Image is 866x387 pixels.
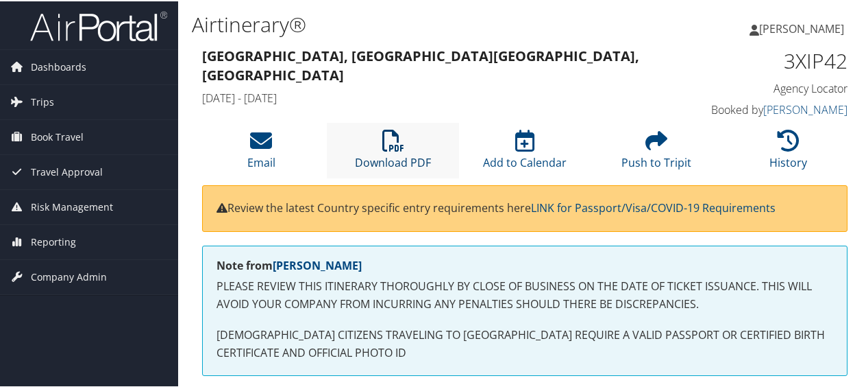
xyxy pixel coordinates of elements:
[31,84,54,118] span: Trips
[202,45,639,83] strong: [GEOGRAPHIC_DATA], [GEOGRAPHIC_DATA] [GEOGRAPHIC_DATA], [GEOGRAPHIC_DATA]
[247,136,275,169] a: Email
[483,136,567,169] a: Add to Calendar
[763,101,848,116] a: [PERSON_NAME]
[759,20,844,35] span: [PERSON_NAME]
[31,119,84,153] span: Book Travel
[273,257,362,272] a: [PERSON_NAME]
[216,257,362,272] strong: Note from
[702,45,848,74] h1: 3XIP42
[31,259,107,293] span: Company Admin
[31,154,103,188] span: Travel Approval
[769,136,807,169] a: History
[192,9,636,38] h1: Airtinerary®
[216,277,833,312] p: PLEASE REVIEW THIS ITINERARY THOROUGHLY BY CLOSE OF BUSINESS ON THE DATE OF TICKET ISSUANCE. THIS...
[621,136,691,169] a: Push to Tripit
[31,189,113,223] span: Risk Management
[202,89,681,104] h4: [DATE] - [DATE]
[31,49,86,83] span: Dashboards
[31,224,76,258] span: Reporting
[216,325,833,360] p: [DEMOGRAPHIC_DATA] CITIZENS TRAVELING TO [GEOGRAPHIC_DATA] REQUIRE A VALID PASSPORT OR CERTIFIED ...
[531,199,776,214] a: LINK for Passport/Visa/COVID-19 Requirements
[30,9,167,41] img: airportal-logo.png
[216,198,833,216] p: Review the latest Country specific entry requirements here
[355,136,431,169] a: Download PDF
[750,7,858,48] a: [PERSON_NAME]
[702,101,848,116] h4: Booked by
[702,80,848,95] h4: Agency Locator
